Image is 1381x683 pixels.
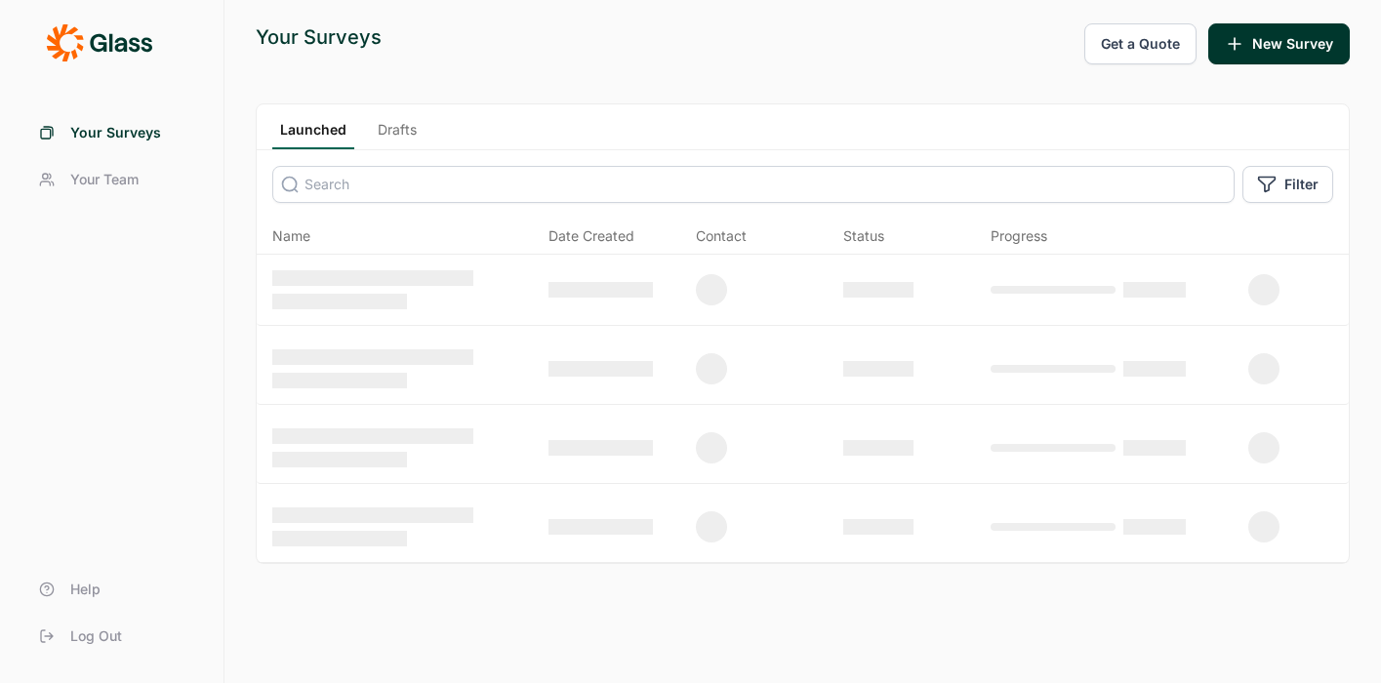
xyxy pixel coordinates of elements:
div: Your Surveys [256,23,382,51]
div: Contact [696,226,747,246]
span: Log Out [70,626,122,646]
a: Launched [272,120,354,149]
div: Progress [991,226,1047,246]
span: Help [70,580,101,599]
button: Get a Quote [1084,23,1197,64]
span: Your Surveys [70,123,161,142]
input: Search [272,166,1235,203]
div: Status [843,226,884,246]
button: Filter [1242,166,1333,203]
a: Drafts [370,120,425,149]
button: New Survey [1208,23,1350,64]
span: Your Team [70,170,139,189]
span: Name [272,226,310,246]
span: Date Created [548,226,634,246]
span: Filter [1284,175,1319,194]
